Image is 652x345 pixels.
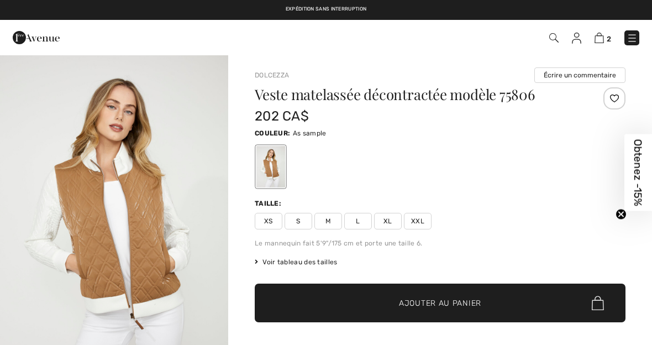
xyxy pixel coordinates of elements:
[549,33,559,43] img: Recherche
[255,257,338,267] span: Voir tableau des tailles
[255,129,290,137] span: Couleur:
[13,32,60,42] a: 1ère Avenue
[255,198,283,208] div: Taille:
[595,31,611,44] a: 2
[256,146,285,187] div: As sample
[314,213,342,229] span: M
[255,87,564,102] h1: Veste matelassée décontractée modèle 75806
[399,297,481,309] span: Ajouter au panier
[255,284,625,322] button: Ajouter au panier
[595,33,604,43] img: Panier d'achat
[627,33,638,44] img: Menu
[624,134,652,211] div: Obtenez -15%Close teaser
[13,27,60,49] img: 1ère Avenue
[255,108,309,124] span: 202 CA$
[255,71,289,79] a: Dolcezza
[632,139,645,206] span: Obtenez -15%
[374,213,402,229] span: XL
[534,67,625,83] button: Écrire un commentaire
[285,213,312,229] span: S
[592,296,604,310] img: Bag.svg
[344,213,372,229] span: L
[616,209,627,220] button: Close teaser
[293,129,327,137] span: As sample
[607,35,611,43] span: 2
[255,238,625,248] div: Le mannequin fait 5'9"/175 cm et porte une taille 6.
[572,33,581,44] img: Mes infos
[255,213,282,229] span: XS
[404,213,432,229] span: XXL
